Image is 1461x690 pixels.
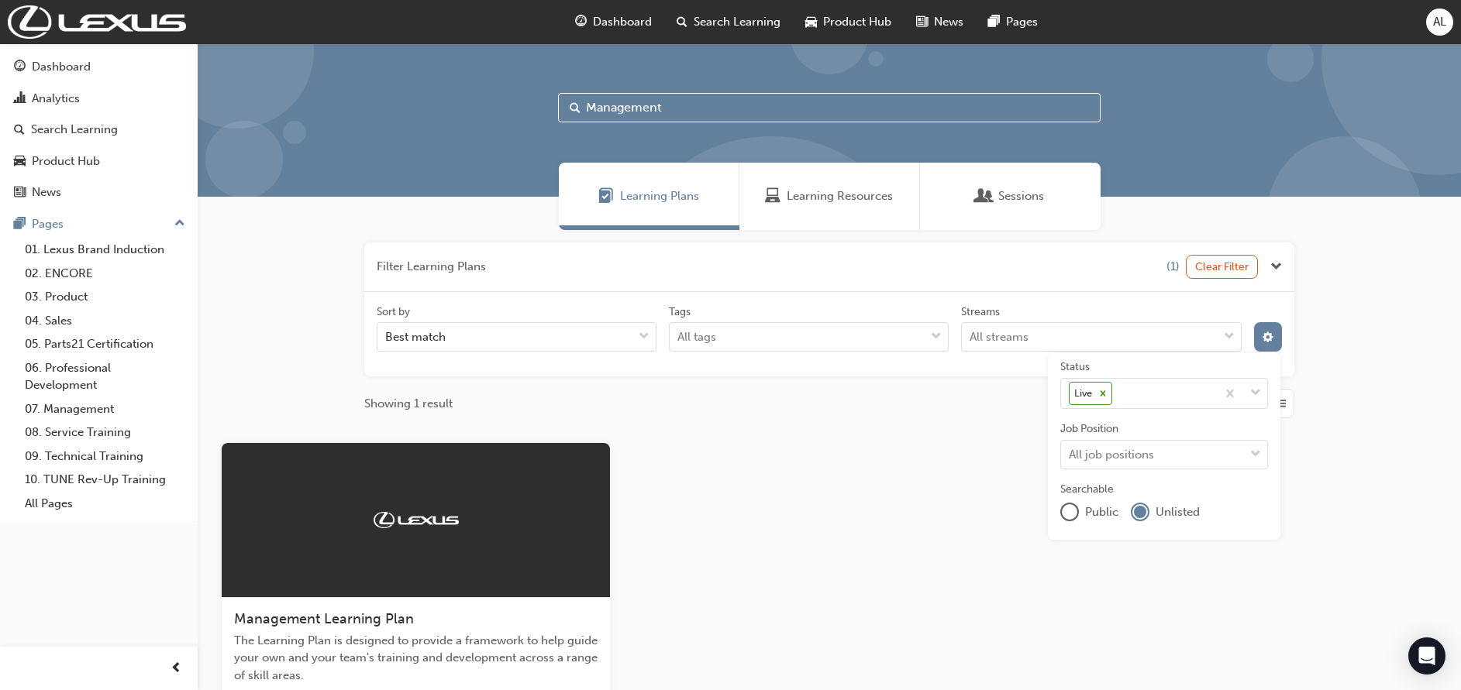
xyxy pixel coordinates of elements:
[694,13,780,31] span: Search Learning
[1115,386,1117,400] input: StatusLive
[32,153,100,170] div: Product Hub
[6,178,191,207] a: News
[998,187,1044,205] span: Sessions
[32,184,61,201] div: News
[988,12,1000,32] span: pages-icon
[1060,421,1118,437] div: Job Position
[1131,503,1149,521] div: unlistedOption
[31,121,118,139] div: Search Learning
[558,93,1101,122] input: Search...
[970,328,1029,346] div: All streams
[14,218,26,232] span: pages-icon
[19,421,191,445] a: 08. Service Training
[1070,383,1094,405] div: Live
[8,5,186,39] img: Trak
[1270,258,1282,276] button: Close the filter
[6,210,191,239] button: Pages
[1263,332,1273,345] span: cog-icon
[920,163,1101,230] a: SessionsSessions
[19,238,191,262] a: 01. Lexus Brand Induction
[575,12,587,32] span: guage-icon
[563,6,664,38] a: guage-iconDashboard
[931,327,942,347] span: down-icon
[32,90,80,108] div: Analytics
[1250,445,1261,465] span: down-icon
[570,99,581,117] span: Search
[1085,503,1118,521] span: Public
[916,12,928,32] span: news-icon
[1224,327,1235,347] span: down-icon
[739,163,920,230] a: Learning ResourcesLearning Resources
[6,50,191,210] button: DashboardAnalyticsSearch LearningProduct HubNews
[374,512,459,527] img: Trak
[934,13,963,31] span: News
[19,309,191,333] a: 04. Sales
[1433,13,1446,31] span: AL
[823,13,891,31] span: Product Hub
[234,610,414,627] span: Management Learning Plan
[1250,383,1261,403] span: down-icon
[1060,359,1090,375] div: Status
[234,632,598,685] span: The Learning Plan is designed to provide a framework to help guide your own and your team's train...
[664,6,793,38] a: search-iconSearch Learning
[976,6,1050,38] a: pages-iconPages
[598,187,614,205] span: Learning Plans
[19,285,191,309] a: 03. Product
[977,187,992,205] span: Sessions
[6,147,191,176] a: Product Hub
[19,262,191,286] a: 02. ENCORE
[904,6,976,38] a: news-iconNews
[364,395,453,413] span: Showing 1 result
[793,6,904,38] a: car-iconProduct Hub
[32,58,91,76] div: Dashboard
[669,304,949,352] label: tagOptions
[377,304,410,320] div: Sort by
[14,60,26,74] span: guage-icon
[14,92,26,106] span: chart-icon
[961,304,1000,320] div: Streams
[6,53,191,81] a: Dashboard
[1426,9,1453,36] button: AL
[19,397,191,421] a: 07. Management
[1186,255,1259,279] button: Clear Filter
[14,123,25,137] span: search-icon
[19,492,191,516] a: All Pages
[805,12,817,32] span: car-icon
[174,214,185,234] span: up-icon
[19,445,191,469] a: 09. Technical Training
[593,13,652,31] span: Dashboard
[19,332,191,356] a: 05. Parts21 Certification
[765,187,780,205] span: Learning Resources
[6,115,191,144] a: Search Learning
[1156,503,1200,521] span: Unlisted
[6,84,191,113] a: Analytics
[559,163,739,230] a: Learning PlansLearning Plans
[171,659,182,678] span: prev-icon
[385,328,446,346] div: Best match
[787,187,893,205] span: Learning Resources
[14,155,26,169] span: car-icon
[677,328,716,346] div: All tags
[669,304,691,320] div: Tags
[1060,503,1079,521] div: publicOption
[639,327,650,347] span: down-icon
[19,468,191,492] a: 10. TUNE Rev-Up Training
[1069,445,1154,463] div: All job positions
[677,12,687,32] span: search-icon
[1006,13,1038,31] span: Pages
[14,186,26,200] span: news-icon
[1408,637,1445,675] div: Open Intercom Messenger
[32,215,64,233] div: Pages
[19,356,191,397] a: 06. Professional Development
[1060,482,1114,497] div: Searchable
[620,187,699,205] span: Learning Plans
[1254,322,1283,352] button: cog-icon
